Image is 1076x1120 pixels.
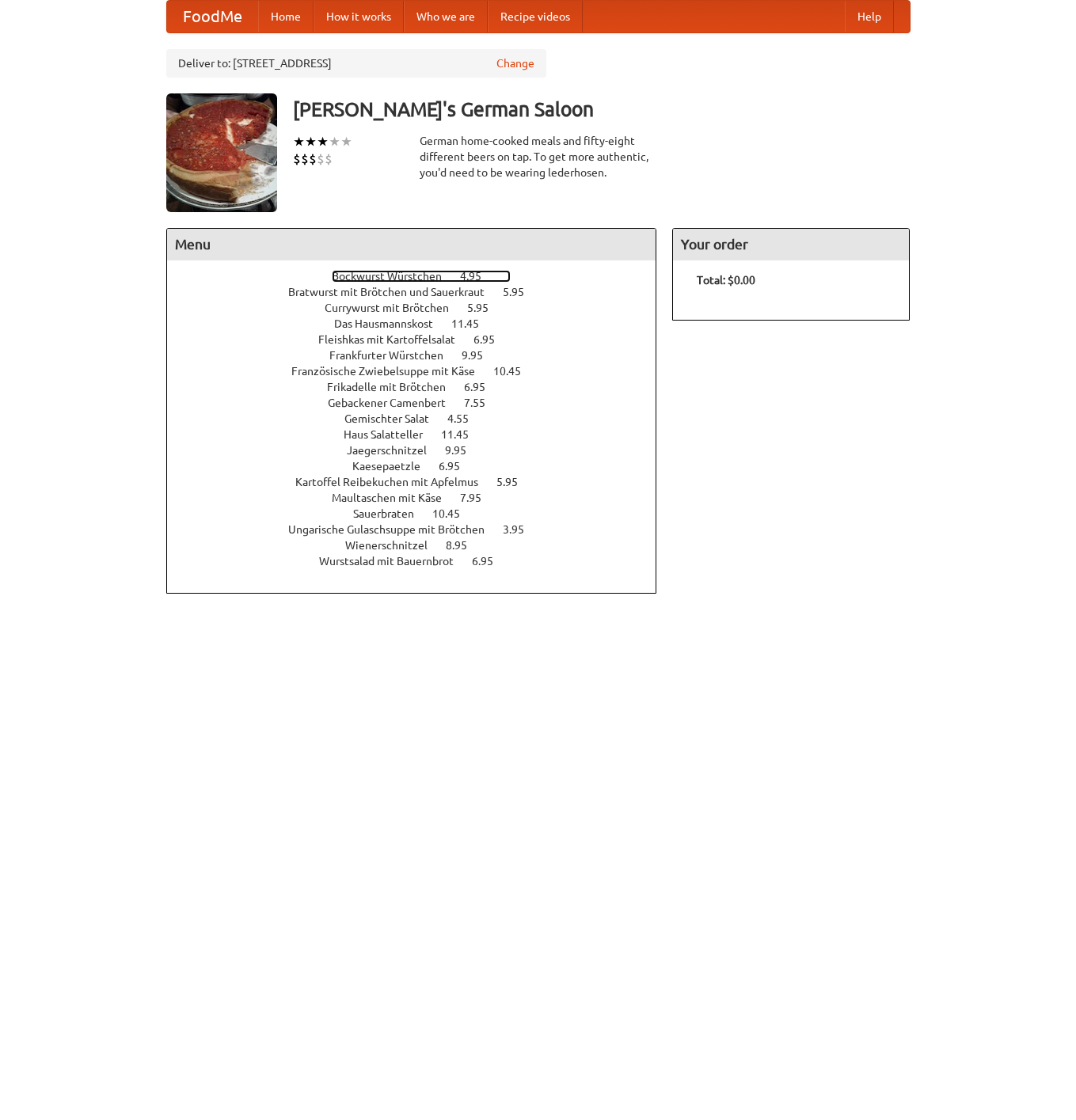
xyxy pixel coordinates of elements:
a: Ungarische Gulaschsuppe mit Brötchen 3.95 [288,523,553,536]
span: 6.95 [464,381,501,393]
span: Gemischter Salat [344,412,445,425]
div: Deliver to: [STREET_ADDRESS] [166,49,546,78]
a: Haus Salatteller 11.45 [344,428,498,441]
a: Frankfurter Würstchen 9.95 [329,349,512,362]
li: $ [325,150,333,168]
span: Maultaschen mit Käse [332,492,458,504]
span: 9.95 [462,349,499,362]
a: Das Hausmannskost 11.45 [334,317,508,330]
span: Kaesepaetzle [352,460,436,473]
span: 5.95 [496,476,534,488]
span: Kartoffel Reibekuchen mit Apfelmus [295,476,494,488]
span: 6.95 [439,460,476,473]
a: Frikadelle mit Brötchen 6.95 [327,381,515,393]
h4: Menu [167,229,656,260]
span: Bratwurst mit Brötchen und Sauerkraut [288,286,500,298]
span: Bockwurst Würstchen [332,270,458,283]
span: Jaegerschnitzel [347,444,443,457]
span: 9.95 [445,444,482,457]
li: $ [317,150,325,168]
h4: Your order [673,229,909,260]
a: Sauerbraten 10.45 [353,507,489,520]
li: $ [293,150,301,168]
span: Ungarische Gulaschsuppe mit Brötchen [288,523,500,536]
li: ★ [317,133,329,150]
span: Frankfurter Würstchen [329,349,459,362]
span: 11.45 [441,428,485,441]
span: 6.95 [472,555,509,568]
a: Bockwurst Würstchen 4.95 [332,270,511,283]
span: Wienerschnitzel [345,539,443,552]
a: Currywurst mit Brötchen 5.95 [325,302,518,314]
img: angular.jpg [166,93,277,212]
a: Jaegerschnitzel 9.95 [347,444,496,457]
li: ★ [293,133,305,150]
span: 10.45 [493,365,537,378]
a: How it works [314,1,404,32]
span: 4.95 [460,270,497,283]
li: $ [309,150,317,168]
span: 5.95 [503,286,540,298]
span: Das Hausmannskost [334,317,449,330]
a: Recipe videos [488,1,583,32]
span: Haus Salatteller [344,428,439,441]
a: Who we are [404,1,488,32]
span: 3.95 [503,523,540,536]
span: 10.45 [432,507,476,520]
span: 11.45 [451,317,495,330]
a: Fleishkas mit Kartoffelsalat 6.95 [318,333,524,346]
li: ★ [340,133,352,150]
span: Sauerbraten [353,507,430,520]
span: 6.95 [473,333,511,346]
a: Help [845,1,894,32]
a: Wurstsalad mit Bauernbrot 6.95 [319,555,523,568]
a: Change [496,55,534,71]
a: Gebackener Camenbert 7.55 [328,397,515,409]
li: $ [301,150,309,168]
li: ★ [329,133,340,150]
span: 5.95 [467,302,504,314]
a: FoodMe [167,1,258,32]
a: Maultaschen mit Käse 7.95 [332,492,511,504]
span: Currywurst mit Brötchen [325,302,465,314]
span: Gebackener Camenbert [328,397,462,409]
span: 4.55 [447,412,485,425]
span: 7.95 [460,492,497,504]
span: Wurstsalad mit Bauernbrot [319,555,470,568]
a: Gemischter Salat 4.55 [344,412,498,425]
a: Kaesepaetzle 6.95 [352,460,489,473]
a: Bratwurst mit Brötchen und Sauerkraut 5.95 [288,286,553,298]
span: Französische Zwiebelsuppe mit Käse [291,365,491,378]
span: Fleishkas mit Kartoffelsalat [318,333,471,346]
span: Frikadelle mit Brötchen [327,381,462,393]
b: Total: $0.00 [697,274,755,287]
span: 8.95 [446,539,483,552]
div: German home-cooked meals and fifty-eight different beers on tap. To get more authentic, you'd nee... [420,133,657,180]
a: Wienerschnitzel 8.95 [345,539,496,552]
li: ★ [305,133,317,150]
a: Home [258,1,314,32]
a: Kartoffel Reibekuchen mit Apfelmus 5.95 [295,476,547,488]
span: 7.55 [464,397,501,409]
a: Französische Zwiebelsuppe mit Käse 10.45 [291,365,550,378]
h3: [PERSON_NAME]'s German Saloon [293,93,911,125]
